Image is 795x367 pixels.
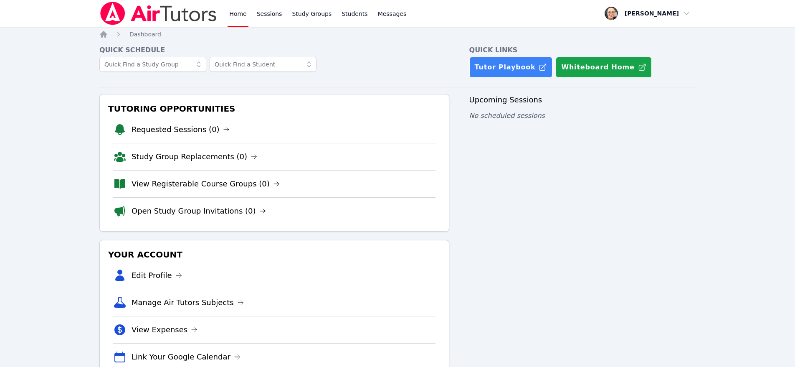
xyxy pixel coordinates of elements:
[132,324,197,336] a: View Expenses
[99,30,696,38] nav: Breadcrumb
[106,247,442,262] h3: Your Account
[132,151,257,163] a: Study Group Replacements (0)
[469,57,553,78] a: Tutor Playbook
[99,45,449,55] h4: Quick Schedule
[469,45,696,55] h4: Quick Links
[210,57,316,72] input: Quick Find a Student
[556,57,651,78] button: Whiteboard Home
[99,2,218,25] img: Air Tutors
[132,297,244,308] a: Manage Air Tutors Subjects
[469,112,545,120] span: No scheduled sessions
[129,30,161,38] a: Dashboard
[129,31,161,38] span: Dashboard
[132,270,182,281] a: Edit Profile
[132,178,280,190] a: View Registerable Course Groups (0)
[132,124,230,135] a: Requested Sessions (0)
[469,94,696,106] h3: Upcoming Sessions
[378,10,407,18] span: Messages
[99,57,206,72] input: Quick Find a Study Group
[132,205,266,217] a: Open Study Group Invitations (0)
[132,351,241,363] a: Link Your Google Calendar
[106,101,442,116] h3: Tutoring Opportunities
